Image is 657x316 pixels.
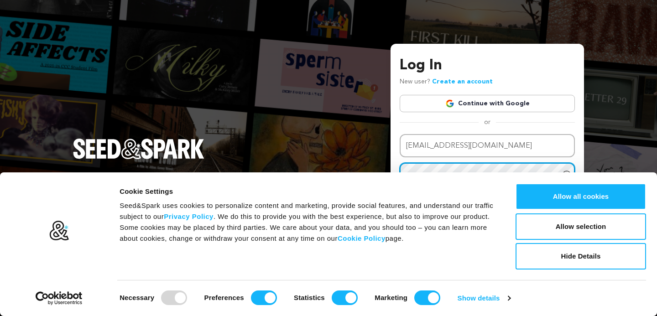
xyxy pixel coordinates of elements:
h3: Log In [400,55,575,77]
strong: Marketing [375,294,407,301]
a: Show details [458,291,511,305]
a: Privacy Policy [164,212,214,220]
a: Usercentrics Cookiebot - opens in a new window [19,291,99,305]
button: Allow all cookies [516,183,646,210]
button: Allow selection [516,213,646,240]
a: Continue with Google [400,95,575,112]
input: Email address [400,134,575,157]
a: Seed&Spark Homepage [73,139,204,177]
a: Create an account [432,78,493,85]
img: Seed&Spark Logo [73,139,204,159]
div: Cookie Settings [120,186,495,197]
button: Hide Details [516,243,646,269]
p: New user? [400,77,493,88]
span: or [479,118,496,127]
a: Cookie Policy [338,234,386,242]
img: logo [49,220,69,241]
a: Show password as plain text. Warning: this will display your password on the screen. [562,169,571,178]
strong: Necessary [120,294,154,301]
strong: Preferences [204,294,244,301]
strong: Statistics [294,294,325,301]
img: Google logo [445,99,454,108]
div: Seed&Spark uses cookies to personalize content and marketing, provide social features, and unders... [120,200,495,244]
